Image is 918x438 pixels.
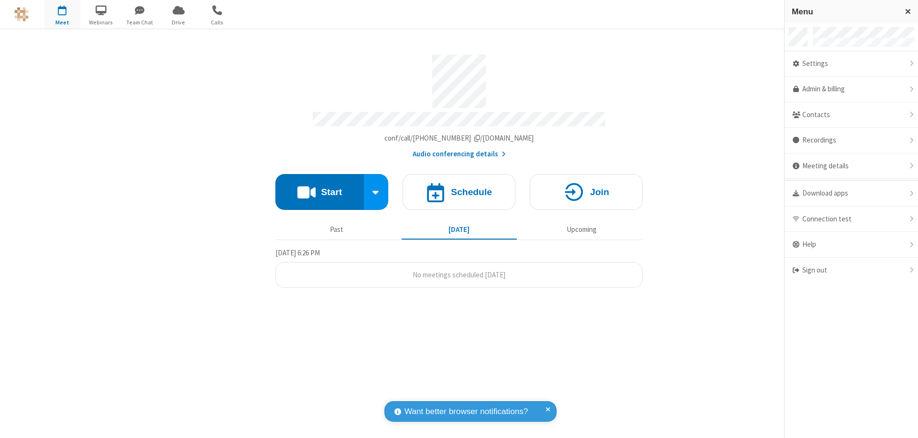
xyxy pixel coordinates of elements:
a: Admin & billing [785,77,918,102]
span: No meetings scheduled [DATE] [413,270,505,279]
button: Copy my meeting room linkCopy my meeting room link [384,133,534,144]
img: QA Selenium DO NOT DELETE OR CHANGE [14,7,29,22]
button: Upcoming [524,220,639,239]
h4: Join [590,187,609,197]
div: Connection test [785,207,918,232]
span: Calls [199,18,235,27]
div: Meeting details [785,153,918,179]
span: [DATE] 6:26 PM [275,248,320,257]
div: Help [785,232,918,258]
span: Copy my meeting room link [384,133,534,142]
button: Start [275,174,364,210]
span: Want better browser notifications? [404,405,528,418]
div: Recordings [785,128,918,153]
div: Settings [785,51,918,77]
h4: Schedule [451,187,492,197]
span: Drive [161,18,197,27]
span: Meet [44,18,80,27]
div: Download apps [785,181,918,207]
div: Start conference options [364,174,389,210]
div: Sign out [785,258,918,283]
h4: Start [321,187,342,197]
button: Past [279,220,394,239]
button: Audio conferencing details [413,149,506,160]
iframe: Chat [894,413,911,431]
span: Team Chat [122,18,158,27]
section: Today's Meetings [275,247,643,288]
h3: Menu [792,7,896,16]
section: Account details [275,47,643,160]
button: Schedule [403,174,515,210]
button: Join [530,174,643,210]
button: [DATE] [402,220,517,239]
div: Contacts [785,102,918,128]
span: Webinars [83,18,119,27]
